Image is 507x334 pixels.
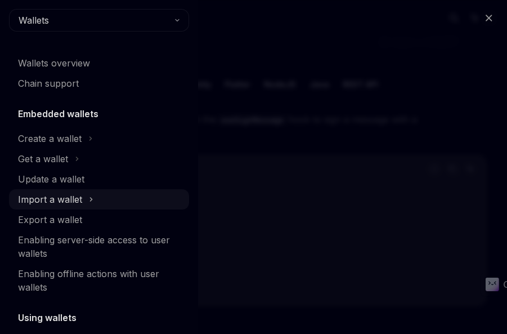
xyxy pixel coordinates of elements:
h5: Embedded wallets [18,107,98,121]
a: Export a wallet [9,210,189,230]
div: Export a wallet [18,213,82,226]
div: Import a wallet [18,193,82,206]
a: Enabling server-side access to user wallets [9,230,189,264]
div: Get a wallet [18,152,68,166]
a: Wallets overview [9,53,189,73]
div: Wallets overview [18,56,90,70]
div: Enabling server-side access to user wallets [18,233,182,260]
div: Create a wallet [18,132,82,145]
a: Update a wallet [9,169,189,189]
a: Chain support [9,73,189,93]
button: Wallets [9,9,189,32]
div: Chain support [18,77,79,90]
h5: Using wallets [18,311,77,324]
div: Enabling offline actions with user wallets [18,267,182,294]
span: Wallets [19,14,49,27]
a: Enabling offline actions with user wallets [9,264,189,297]
div: Update a wallet [18,172,84,186]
